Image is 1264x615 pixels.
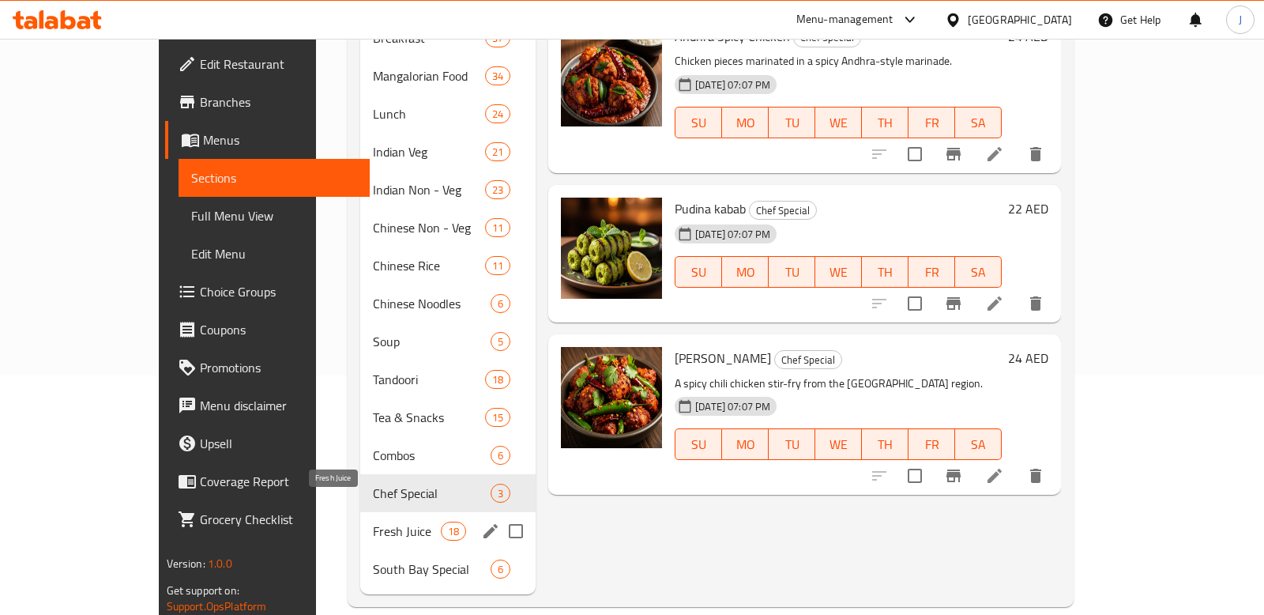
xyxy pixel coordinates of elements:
h6: 24 AED [1008,25,1048,47]
span: TH [868,433,902,456]
div: South Bay Special6 [360,550,536,588]
span: 11 [486,221,510,236]
div: Chef Special [774,350,842,369]
button: FR [908,256,955,288]
span: [DATE] 07:07 PM [689,77,777,92]
span: [DATE] 07:07 PM [689,399,777,414]
a: Upsell [165,424,370,462]
span: Choice Groups [200,282,357,301]
div: Chinese Noodles6 [360,285,536,323]
div: [GEOGRAPHIC_DATA] [968,11,1072,28]
div: items [441,522,466,541]
div: items [491,332,510,351]
div: items [485,218,510,237]
button: SU [675,428,722,460]
span: Soup [373,332,491,351]
div: Chef Special [749,201,817,220]
div: items [491,294,510,313]
button: delete [1017,135,1055,173]
span: FR [915,261,949,284]
a: Edit Menu [179,235,370,273]
div: Chinese Rice11 [360,247,536,285]
span: Menu disclaimer [200,396,357,415]
span: South Bay Special [373,560,491,579]
span: Chinese Noodles [373,294,491,313]
div: Indian Veg [373,142,484,161]
a: Promotions [165,349,370,387]
span: TH [868,261,902,284]
span: SA [961,111,995,134]
button: MO [722,107,769,138]
span: Chef Special [373,484,491,503]
span: Upsell [200,434,357,453]
span: FR [915,433,949,456]
span: MO [728,433,762,456]
span: 24 [486,107,510,122]
span: Chef Special [750,202,816,220]
p: Chicken pieces marinated in a spicy Andhra-style marinade. [675,51,1002,71]
div: items [485,104,510,123]
a: Full Menu View [179,197,370,235]
div: items [485,142,510,161]
span: WE [822,433,856,456]
span: Select to update [898,287,931,320]
span: Tea & Snacks [373,408,484,427]
div: Indian Veg21 [360,133,536,171]
a: Coupons [165,311,370,349]
span: 6 [491,562,510,577]
div: Chinese Non - Veg11 [360,209,536,247]
span: SU [682,261,716,284]
img: Pudina kabab [561,198,662,299]
span: Fresh Juice [373,522,440,541]
a: Edit menu item [985,466,1004,485]
div: Mangalorian Food34 [360,57,536,95]
span: Chinese Rice [373,256,484,275]
button: TH [862,256,908,288]
span: 18 [486,372,510,387]
span: [DATE] 07:07 PM [689,227,777,242]
a: Menus [165,121,370,159]
span: 34 [486,69,510,84]
div: Combos6 [360,436,536,474]
div: items [485,66,510,85]
nav: Menu sections [360,13,536,594]
button: MO [722,428,769,460]
button: TH [862,428,908,460]
span: Tandoori [373,370,484,389]
div: Tandoori18 [360,360,536,398]
button: SA [955,107,1002,138]
span: 3 [491,486,510,501]
div: Chef Special3 [360,474,536,512]
button: SA [955,256,1002,288]
span: Select to update [898,459,931,492]
button: Branch-specific-item [935,457,972,495]
img: Andhra Spicy Chicken [561,25,662,126]
span: 21 [486,145,510,160]
span: Coupons [200,320,357,339]
span: Full Menu View [191,206,357,225]
span: Combos [373,446,491,465]
div: Lunch [373,104,484,123]
span: 23 [486,183,510,198]
a: Edit menu item [985,294,1004,313]
div: Soup5 [360,323,536,360]
span: Mangalorian Food [373,66,484,85]
a: Choice Groups [165,273,370,311]
button: TH [862,107,908,138]
div: items [485,180,510,199]
button: SA [955,428,1002,460]
a: Edit menu item [985,145,1004,164]
span: Grocery Checklist [200,510,357,529]
a: Grocery Checklist [165,500,370,538]
button: Branch-specific-item [935,135,972,173]
span: Chef Special [775,351,841,369]
h6: 24 AED [1008,347,1048,369]
span: 18 [442,524,465,539]
button: TU [769,428,815,460]
span: Promotions [200,358,357,377]
span: MO [728,111,762,134]
a: Sections [179,159,370,197]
